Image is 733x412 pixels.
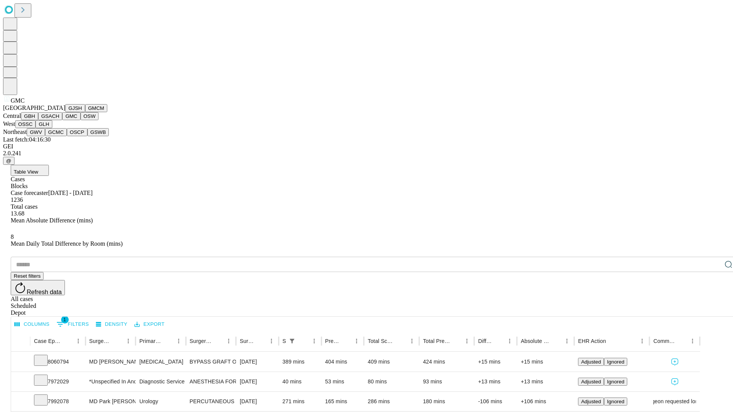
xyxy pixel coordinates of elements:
button: GSWB [87,128,109,136]
button: Menu [73,336,84,346]
button: Show filters [287,336,297,346]
button: Sort [396,336,407,346]
div: Diagnostic Service [139,372,182,391]
button: Sort [451,336,462,346]
button: Menu [637,336,647,346]
div: GEI [3,143,730,150]
span: West [3,121,15,127]
button: Menu [173,336,184,346]
div: 7972029 [34,372,82,391]
div: Surgery Date [240,338,255,344]
button: Adjusted [578,358,604,366]
div: PERCUTANEOUS NEPHROSTOLITHOTOMY OVER 2CM [190,392,232,411]
button: Adjusted [578,378,604,386]
button: Expand [15,395,26,409]
span: Ignored [607,379,624,385]
div: 424 mins [423,352,471,372]
button: Sort [607,336,617,346]
button: GJSH [65,104,85,112]
div: 7992078 [34,392,82,411]
button: GWV [27,128,45,136]
button: Adjusted [578,398,604,406]
div: 409 mins [368,352,415,372]
button: Reset filters [11,272,44,280]
div: 389 mins [283,352,318,372]
div: -106 mins [478,392,513,411]
button: Sort [163,336,173,346]
span: Case forecaster [11,190,48,196]
div: MD Park [PERSON_NAME] [89,392,132,411]
span: Last fetch: 04:16:30 [3,136,51,143]
div: [DATE] [240,352,275,372]
div: 1 active filter [287,336,297,346]
div: Surgeon requested longer [653,392,696,411]
button: Sort [298,336,309,346]
button: Export [132,319,166,330]
div: [DATE] [240,372,275,391]
div: BYPASS GRAFT OTHER THAN VEIN AORTOBIFEMORAL [190,352,232,372]
button: Menu [123,336,134,346]
button: @ [3,157,15,165]
button: Sort [676,336,687,346]
span: [DATE] - [DATE] [48,190,92,196]
div: +106 mins [521,392,570,411]
button: OSCP [67,128,87,136]
span: Central [3,113,21,119]
div: Surgery Name [190,338,212,344]
div: EHR Action [578,338,606,344]
span: Total cases [11,203,37,210]
div: 404 mins [325,352,360,372]
span: Adjusted [581,399,601,404]
div: [MEDICAL_DATA] [139,352,182,372]
div: +13 mins [478,372,513,391]
button: Menu [266,336,277,346]
button: Show filters [55,318,91,330]
div: 8060794 [34,352,82,372]
button: Menu [562,336,572,346]
div: 165 mins [325,392,360,411]
div: +15 mins [521,352,570,372]
span: Mean Daily Total Difference by Room (mins) [11,240,123,247]
span: Reset filters [14,273,40,279]
button: Ignored [604,378,627,386]
button: Sort [62,336,73,346]
button: Menu [504,336,515,346]
span: Northeast [3,129,27,135]
button: Menu [407,336,417,346]
button: Menu [351,336,362,346]
div: Total Predicted Duration [423,338,450,344]
button: OSW [81,112,99,120]
div: 40 mins [283,372,318,391]
span: Ignored [607,359,624,365]
button: Ignored [604,398,627,406]
button: Sort [551,336,562,346]
span: Adjusted [581,359,601,365]
span: 1236 [11,196,23,203]
span: Table View [14,169,38,175]
button: Sort [494,336,504,346]
div: [DATE] [240,392,275,411]
div: Scheduled In Room Duration [283,338,286,344]
div: 93 mins [423,372,471,391]
div: 180 mins [423,392,471,411]
button: Ignored [604,358,627,366]
button: Menu [223,336,234,346]
div: MD [PERSON_NAME] [PERSON_NAME] Md [89,352,132,372]
button: OSSC [15,120,36,128]
button: GMC [62,112,80,120]
button: Sort [213,336,223,346]
button: Menu [687,336,698,346]
button: GLH [36,120,52,128]
span: @ [6,158,11,164]
div: +15 mins [478,352,513,372]
button: Expand [15,375,26,389]
div: 2.0.241 [3,150,730,157]
button: Sort [341,336,351,346]
button: GCMC [45,128,67,136]
div: Absolute Difference [521,338,550,344]
div: +13 mins [521,372,570,391]
div: 286 mins [368,392,415,411]
div: Comments [653,338,675,344]
button: Table View [11,165,49,176]
div: Case Epic Id [34,338,61,344]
